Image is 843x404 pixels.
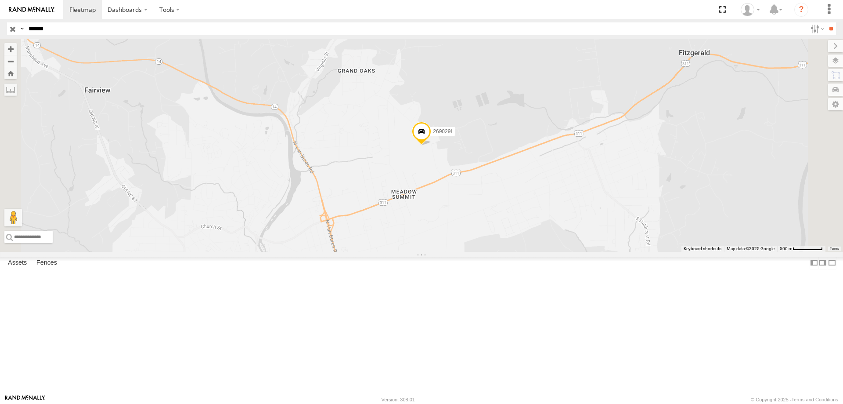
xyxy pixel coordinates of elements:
div: Zack Abernathy [738,3,763,16]
label: Map Settings [828,98,843,110]
img: rand-logo.svg [9,7,54,13]
a: Terms (opens in new tab) [830,247,839,251]
a: Visit our Website [5,395,45,404]
i: ? [794,3,808,17]
button: Zoom in [4,43,17,55]
label: Dock Summary Table to the Right [818,257,827,269]
span: 269029L [433,128,454,135]
label: Fences [32,257,61,269]
label: Search Filter Options [807,22,826,35]
div: Version: 308.01 [382,397,415,402]
label: Assets [4,257,31,269]
a: Terms and Conditions [792,397,838,402]
span: Map data ©2025 Google [727,246,775,251]
button: Keyboard shortcuts [684,246,721,252]
span: 500 m [780,246,793,251]
div: © Copyright 2025 - [751,397,838,402]
button: Zoom out [4,55,17,67]
label: Search Query [18,22,25,35]
button: Zoom Home [4,67,17,79]
button: Map Scale: 500 m per 65 pixels [777,246,825,252]
label: Dock Summary Table to the Left [810,257,818,269]
label: Measure [4,84,17,96]
label: Hide Summary Table [828,257,836,269]
button: Drag Pegman onto the map to open Street View [4,209,22,226]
